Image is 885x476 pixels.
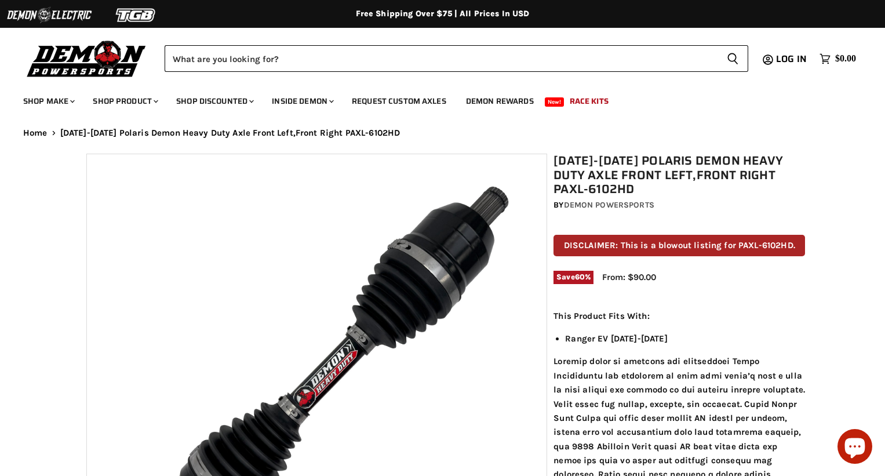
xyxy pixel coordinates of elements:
span: [DATE]-[DATE] Polaris Demon Heavy Duty Axle Front Left,Front Right PAXL-6102HD [60,128,400,138]
span: Log in [776,52,807,66]
span: From: $90.00 [602,272,656,282]
h1: [DATE]-[DATE] Polaris Demon Heavy Duty Axle Front Left,Front Right PAXL-6102HD [553,154,805,197]
span: Save % [553,271,593,284]
a: Shop Discounted [167,89,261,113]
ul: Main menu [14,85,853,113]
a: Race Kits [561,89,617,113]
div: by [553,199,805,212]
span: New! [545,97,564,107]
span: 60 [575,272,585,281]
a: Demon Powersports [564,200,654,210]
inbox-online-store-chat: Shopify online store chat [834,429,876,467]
p: DISCLAIMER: This is a blowout listing for PAXL-6102HD. [553,235,805,256]
a: Demon Rewards [457,89,542,113]
a: Shop Make [14,89,82,113]
li: Ranger EV [DATE]-[DATE] [565,332,805,346]
img: Demon Powersports [23,38,150,79]
a: Home [23,128,48,138]
img: TGB Logo 2 [93,4,180,26]
input: Search [165,45,718,72]
img: Demon Electric Logo 2 [6,4,93,26]
a: Request Custom Axles [343,89,455,113]
button: Search [718,45,748,72]
a: Shop Product [84,89,165,113]
span: $0.00 [835,53,856,64]
a: Log in [771,54,814,64]
form: Product [165,45,748,72]
a: Inside Demon [263,89,341,113]
p: This Product Fits With: [553,309,805,323]
a: $0.00 [814,50,862,67]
